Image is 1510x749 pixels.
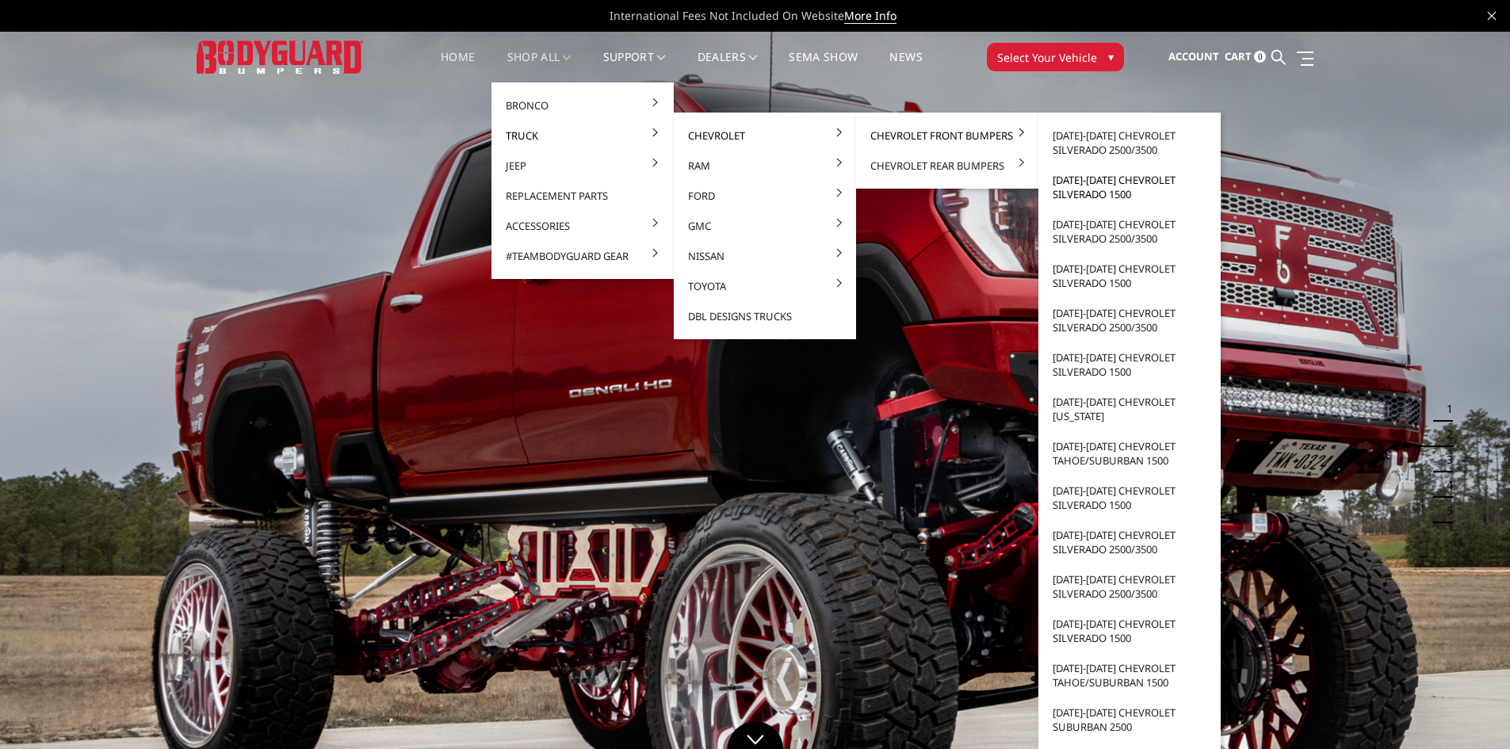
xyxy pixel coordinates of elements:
a: SEMA Show [789,52,858,82]
span: ▾ [1108,48,1114,65]
img: BODYGUARD BUMPERS [197,40,363,73]
a: Accessories [498,211,667,241]
a: [DATE]-[DATE] Chevrolet Suburban 2500 [1045,697,1214,742]
a: Support [603,52,666,82]
button: 1 of 5 [1437,396,1453,422]
a: [DATE]-[DATE] Chevrolet Silverado 1500 [1045,165,1214,209]
a: Click to Down [728,721,783,749]
a: Truck [498,120,667,151]
a: [DATE]-[DATE] Chevrolet Silverado 2500/3500 [1045,298,1214,342]
a: [DATE]-[DATE] Chevrolet Tahoe/Suburban 1500 [1045,431,1214,476]
a: Account [1168,36,1219,78]
span: Account [1168,49,1219,63]
a: Replacement Parts [498,181,667,211]
a: [DATE]-[DATE] Chevrolet Silverado 1500 [1045,342,1214,387]
a: GMC [680,211,850,241]
a: [DATE]-[DATE] Chevrolet Silverado 2500/3500 [1045,520,1214,564]
a: [DATE]-[DATE] Chevrolet Silverado 2500/3500 [1045,209,1214,254]
a: [DATE]-[DATE] Chevrolet Silverado 2500/3500 [1045,564,1214,609]
a: Chevrolet [680,120,850,151]
a: [DATE]-[DATE] Chevrolet Silverado 1500 [1045,476,1214,520]
a: More Info [844,8,896,24]
button: 4 of 5 [1437,472,1453,498]
button: Select Your Vehicle [987,43,1124,71]
button: 5 of 5 [1437,498,1453,523]
button: 2 of 5 [1437,422,1453,447]
a: Chevrolet Rear Bumpers [862,151,1032,181]
a: Nissan [680,241,850,271]
span: Cart [1225,49,1252,63]
a: Dealers [698,52,758,82]
a: #TeamBodyguard Gear [498,241,667,271]
a: [DATE]-[DATE] Chevrolet [US_STATE] [1045,387,1214,431]
a: Jeep [498,151,667,181]
a: Bronco [498,90,667,120]
a: [DATE]-[DATE] Chevrolet Silverado 2500/3500 [1045,120,1214,165]
span: Select Your Vehicle [997,49,1097,66]
a: Home [441,52,475,82]
a: Cart 0 [1225,36,1266,78]
a: [DATE]-[DATE] Chevrolet Tahoe/Suburban 1500 [1045,653,1214,697]
a: [DATE]-[DATE] Chevrolet Silverado 1500 [1045,609,1214,653]
a: Chevrolet Front Bumpers [862,120,1032,151]
a: Toyota [680,271,850,301]
a: shop all [507,52,572,82]
span: 0 [1254,51,1266,63]
button: 3 of 5 [1437,447,1453,472]
a: News [889,52,922,82]
a: DBL Designs Trucks [680,301,850,331]
a: [DATE]-[DATE] Chevrolet Silverado 1500 [1045,254,1214,298]
a: Ram [680,151,850,181]
a: Ford [680,181,850,211]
